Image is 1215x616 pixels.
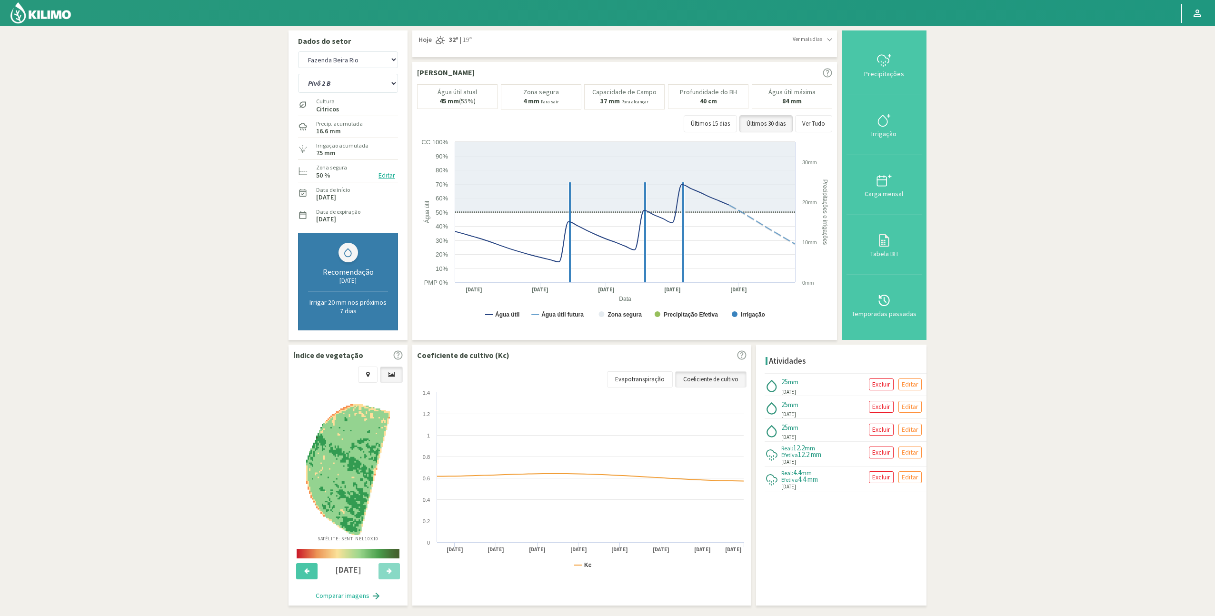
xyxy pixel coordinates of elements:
[541,311,584,318] text: Água útil futura
[869,424,894,436] button: Excluir
[424,279,448,286] text: PMP 0%
[316,141,368,150] label: Irrigação acumulada
[423,497,430,503] text: 0.4
[423,454,430,460] text: 0.8
[798,450,821,459] span: 12.2 mm
[318,535,379,542] p: Satélite: Sentinel
[793,35,822,43] span: Ver mais dias
[849,130,919,137] div: Irrigação
[739,115,793,132] button: Últimos 30 dias
[529,546,546,553] text: [DATE]
[802,159,817,165] text: 30mm
[316,163,347,172] label: Zona segura
[902,472,918,483] p: Editar
[795,115,832,132] button: Ver Tudo
[675,371,747,387] a: Coeficiente de cultivo
[417,349,509,361] p: Coeficiente de cultivo (Kc)
[822,179,828,244] text: Precipitações e irrigações
[680,89,737,96] p: Profundidade do BH
[10,1,72,24] img: Kilimo
[781,458,796,466] span: [DATE]
[898,424,922,436] button: Editar
[847,215,922,275] button: Tabela BH
[316,97,339,106] label: Cultura
[781,483,796,491] span: [DATE]
[869,447,894,458] button: Excluir
[376,170,398,181] button: Editar
[607,371,673,387] a: Evapotranspiração
[316,186,350,194] label: Data de início
[802,199,817,205] text: 20mm
[898,378,922,390] button: Editar
[664,286,681,293] text: [DATE]
[570,546,587,553] text: [DATE]
[781,445,793,452] span: Real:
[447,546,463,553] text: [DATE]
[781,377,788,386] span: 25
[872,424,890,435] p: Excluir
[423,518,430,524] text: 0.2
[802,280,814,286] text: 0mm
[306,586,390,606] button: Comparar imagens
[523,89,559,96] p: Zona segura
[902,379,918,390] p: Editar
[801,468,812,477] span: mm
[902,401,918,412] p: Editar
[308,277,388,285] div: [DATE]
[438,89,477,96] p: Água útil atual
[788,378,798,386] span: mm
[664,311,718,318] text: Precipitação Efetiva
[849,190,919,197] div: Carga mensal
[436,251,448,258] text: 20%
[684,115,737,132] button: Últimos 15 dias
[898,447,922,458] button: Editar
[461,35,472,45] span: 19º
[782,97,802,105] b: 84 mm
[417,35,432,45] span: Hoje
[872,401,890,412] p: Excluir
[802,239,817,245] text: 10mm
[365,536,379,542] span: 10X10
[316,106,339,112] label: Citricos
[788,423,798,432] span: mm
[849,250,919,257] div: Tabela BH
[788,400,798,409] span: mm
[611,546,628,553] text: [DATE]
[417,67,475,78] p: [PERSON_NAME]
[423,390,430,396] text: 1.4
[781,451,798,458] span: Efetiva
[872,472,890,483] p: Excluir
[323,565,373,575] h4: [DATE]
[793,468,801,477] span: 4.4
[847,95,922,155] button: Irrigação
[308,267,388,277] div: Recomendação
[316,216,336,222] label: [DATE]
[793,443,805,452] span: 12.2
[847,155,922,215] button: Carga mensal
[436,209,448,216] text: 50%
[423,201,430,223] text: Água útil
[898,401,922,413] button: Editar
[847,35,922,95] button: Precipitações
[436,265,448,272] text: 10%
[421,139,448,146] text: CC 100%
[316,194,336,200] label: [DATE]
[619,296,631,302] text: Data
[439,98,476,105] p: (55%)
[898,471,922,483] button: Editar
[460,35,461,45] span: |
[541,99,559,105] small: Para sair
[768,89,816,96] p: Água útil máxima
[902,424,918,435] p: Editar
[592,89,657,96] p: Capacidade de Campo
[436,195,448,202] text: 60%
[769,357,806,366] h4: Atividades
[847,275,922,335] button: Temporadas passadas
[423,476,430,481] text: 0.6
[436,223,448,230] text: 40%
[781,433,796,441] span: [DATE]
[869,471,894,483] button: Excluir
[436,167,448,174] text: 80%
[436,237,448,244] text: 30%
[781,410,796,418] span: [DATE]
